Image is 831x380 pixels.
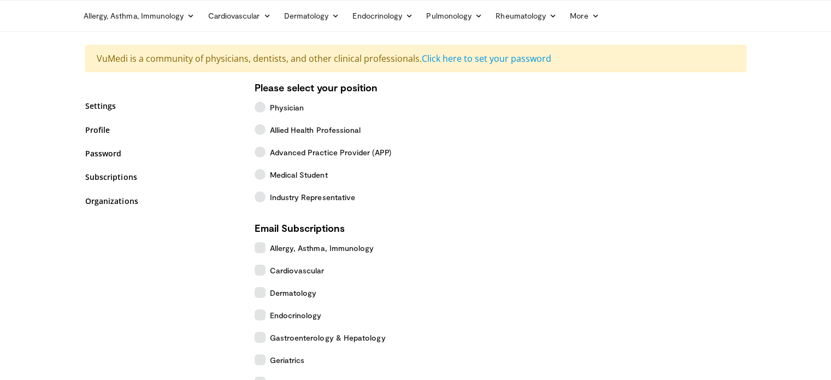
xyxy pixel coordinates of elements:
[270,242,374,254] span: Allergy, Asthma, Immunology
[563,5,605,27] a: More
[346,5,420,27] a: Endocrinology
[270,124,361,136] span: Allied Health Professional
[270,191,356,203] span: Industry Representative
[85,100,238,112] a: Settings
[270,332,386,343] span: Gastroenterology & Hepatology
[420,5,489,27] a: Pulmonology
[255,222,345,234] strong: Email Subscriptions
[85,45,746,72] div: VuMedi is a community of physicians, dentists, and other clinical professionals.
[270,309,322,321] span: Endocrinology
[77,5,202,27] a: Allergy, Asthma, Immunology
[85,195,238,207] a: Organizations
[489,5,563,27] a: Rheumatology
[270,102,304,113] span: Physician
[85,124,238,136] a: Profile
[422,52,551,65] a: Click here to set your password
[255,81,378,93] strong: Please select your position
[85,171,238,183] a: Subscriptions
[270,287,317,299] span: Dermatology
[278,5,346,27] a: Dermatology
[85,148,238,159] a: Password
[270,147,391,158] span: Advanced Practice Provider (APP)
[270,354,305,366] span: Geriatrics
[270,169,328,180] span: Medical Student
[201,5,277,27] a: Cardiovascular
[270,265,325,276] span: Cardiovascular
